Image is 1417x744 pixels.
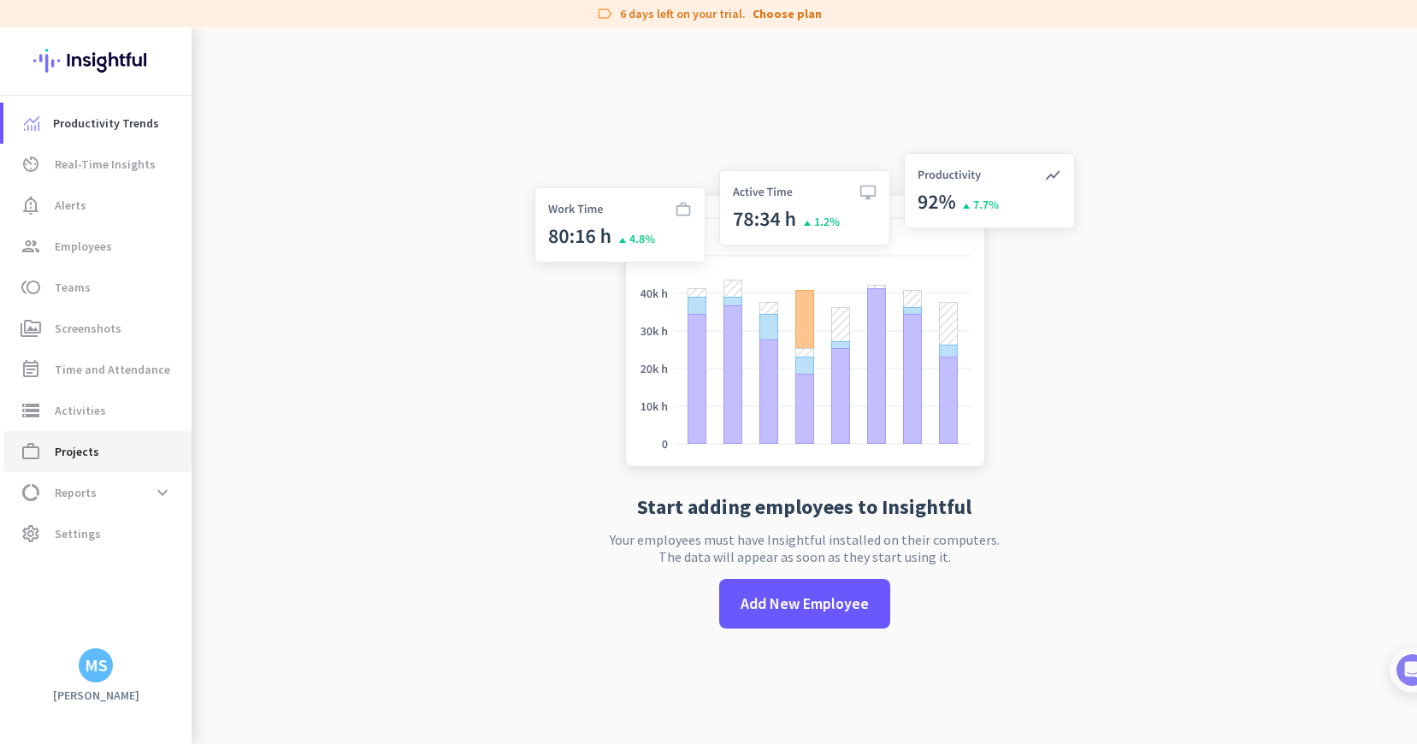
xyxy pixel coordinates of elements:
div: MS [85,657,108,674]
span: Reports [55,482,97,503]
button: expand_more [147,477,178,508]
i: event_note [21,359,41,380]
span: Alerts [55,195,86,216]
a: data_usageReportsexpand_more [3,472,192,513]
span: Projects [55,441,99,462]
a: work_outlineProjects [3,431,192,472]
i: group [21,236,41,257]
span: Employees [55,236,112,257]
span: Real-Time Insights [55,154,156,174]
span: Time and Attendance [55,359,170,380]
span: Settings [55,523,101,544]
i: data_usage [21,482,41,503]
i: label [596,5,613,22]
i: av_timer [21,154,41,174]
span: Activities [55,400,106,421]
i: settings [21,523,41,544]
i: toll [21,277,41,298]
img: no-search-results [522,143,1088,483]
i: notification_important [21,195,41,216]
img: menu-item [24,115,39,131]
a: tollTeams [3,267,192,308]
a: groupEmployees [3,226,192,267]
i: storage [21,400,41,421]
a: av_timerReal-Time Insights [3,144,192,185]
i: perm_media [21,318,41,339]
a: menu-itemProductivity Trends [3,103,192,144]
a: perm_mediaScreenshots [3,308,192,349]
button: Add New Employee [719,579,890,629]
img: Insightful logo [33,27,158,94]
span: Add New Employee [741,593,869,615]
p: Your employees must have Insightful installed on their computers. The data will appear as soon as... [610,531,1000,565]
i: work_outline [21,441,41,462]
span: Teams [55,277,91,298]
h2: Start adding employees to Insightful [637,497,971,517]
a: settingsSettings [3,513,192,554]
a: storageActivities [3,390,192,431]
a: Choose plan [753,5,822,22]
a: notification_importantAlerts [3,185,192,226]
a: event_noteTime and Attendance [3,349,192,390]
span: Productivity Trends [53,113,159,133]
span: Screenshots [55,318,121,339]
